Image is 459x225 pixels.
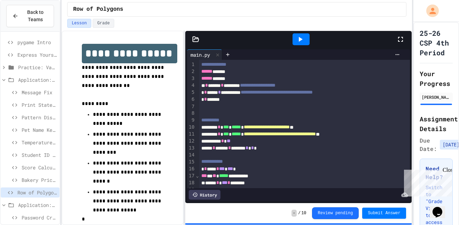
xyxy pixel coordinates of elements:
h2: Assignment Details [420,114,453,134]
div: 15 [187,159,196,166]
div: 16 [187,166,196,172]
span: Score Calculator [22,164,57,171]
span: / [298,210,301,216]
span: Message Fix [22,89,57,96]
div: My Account [419,3,441,19]
div: 3 [187,75,196,82]
iframe: chat widget [401,167,452,196]
div: 1 [187,61,196,68]
div: 13 [187,145,196,152]
button: Review pending [312,207,359,219]
span: Practice: Variables/Print [18,64,57,71]
div: 9 [187,117,196,124]
span: - [291,210,297,217]
span: Pattern Display Challenge [22,114,57,121]
div: 8 [187,110,196,117]
button: Lesson [67,19,91,28]
div: 12 [187,138,196,145]
iframe: chat widget [430,197,452,218]
div: Chat with us now!Close [3,3,48,44]
h1: 25-26 CSP 4th Period [420,28,453,57]
span: Row of Polygons [73,5,123,14]
div: 18 [187,179,196,186]
div: 19 [187,186,196,193]
span: Password Creator [22,214,57,221]
span: Print Statement Repair [22,101,57,109]
span: Bakery Price Calculator [22,176,57,184]
div: 14 [187,152,196,159]
span: Express Yourself in Python! [17,51,57,58]
div: main.py [187,51,213,58]
div: 6 [187,96,196,103]
div: History [189,190,220,200]
span: Back to Teams [23,9,48,23]
button: Back to Teams [6,5,54,27]
div: 5 [187,89,196,96]
div: 10 [187,124,196,131]
div: [PERSON_NAME] [422,94,451,100]
span: Temperature Converter [22,139,57,146]
span: pygame Intro [17,39,57,46]
span: Application: Strings, Inputs, Math [18,201,57,209]
span: Pet Name Keeper [22,126,57,134]
button: Grade [93,19,114,28]
div: 4 [187,82,196,89]
button: Submit Answer [362,208,406,219]
div: 7 [187,103,196,110]
span: Student ID Scanner [22,151,57,159]
div: 11 [187,131,196,138]
span: Due Date: [420,136,437,153]
span: Fold line [196,173,199,178]
div: main.py [187,49,222,60]
h3: Need Help? [426,164,447,181]
span: Application: Variables/Print [18,76,57,83]
span: Submit Answer [368,210,400,216]
h2: Your Progress [420,69,453,88]
div: 2 [187,68,196,75]
div: 17 [187,172,196,179]
span: 10 [301,210,306,216]
span: Row of Polygons [17,189,57,196]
